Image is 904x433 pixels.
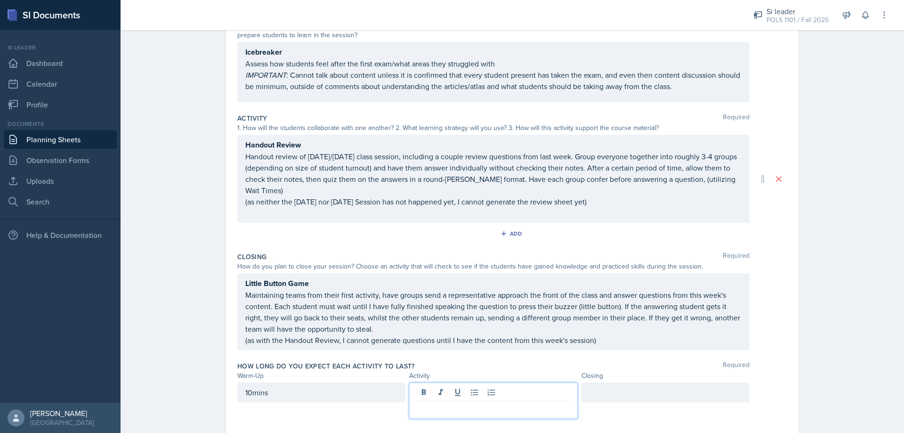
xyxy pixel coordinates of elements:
[767,15,829,25] div: POLS 1101 / Fall 2025
[497,227,528,241] button: Add
[245,58,742,69] p: Assess how students feel after the first exam/what areas they struggled with
[237,114,267,123] label: Activity
[4,172,117,190] a: Uploads
[237,123,750,133] div: 1. How will the students collaborate with one another? 2. What learning strategy will you use? 3....
[245,196,742,207] p: (as neither the [DATE] nor [DATE] Session has not happened yet, I cannot generate the review shee...
[237,261,750,271] div: How do you plan to close your session? Choose an activity that will check to see if the students ...
[237,371,405,381] div: Warm-Up
[4,54,117,73] a: Dashboard
[237,252,266,261] label: Closing
[4,120,117,128] div: Documents
[237,361,415,371] label: How long do you expect each activity to last?
[245,47,282,57] strong: Icebreaker
[723,114,750,123] span: Required
[4,192,117,211] a: Search
[4,74,117,93] a: Calendar
[245,335,742,346] p: (as with the Handout Review, I cannot generate questions until I have the content from this week'...
[30,408,94,418] div: [PERSON_NAME]
[502,230,523,237] div: Add
[723,252,750,261] span: Required
[4,226,117,245] div: Help & Documentation
[245,289,742,335] p: Maintaining teams from their first activity, have groups send a representative approach the front...
[30,418,94,427] div: [GEOGRAPHIC_DATA]
[409,371,577,381] div: Activity
[4,95,117,114] a: Profile
[723,361,750,371] span: Required
[245,387,397,398] p: 10mins
[245,69,742,92] p: : Cannot talk about content unless it is confirmed that every student present has taken the exam,...
[237,20,750,40] div: How do you plan to open your session? What icebreaker will you facilitate to help build community...
[245,70,286,80] em: IMPORTANT
[245,278,309,289] strong: Little Button Game
[245,151,742,196] p: Handout review of [DATE]/[DATE] class session, including a couple review questions from last week...
[581,371,750,381] div: Closing
[4,130,117,149] a: Planning Sheets
[4,43,117,52] div: Si leader
[245,139,301,150] strong: Handout Review
[4,151,117,170] a: Observation Forms
[767,6,829,17] div: Si leader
